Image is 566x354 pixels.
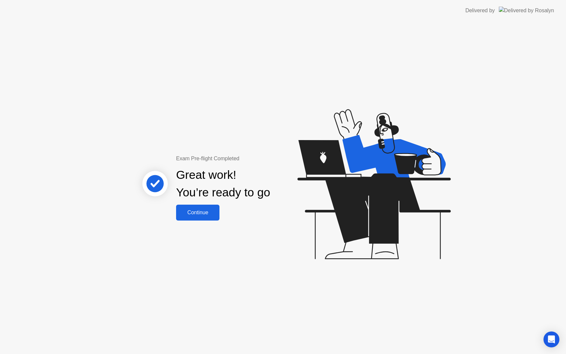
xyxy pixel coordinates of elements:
[176,205,219,221] button: Continue
[499,7,554,14] img: Delivered by Rosalyn
[178,210,217,216] div: Continue
[176,166,270,201] div: Great work! You’re ready to go
[465,7,495,15] div: Delivered by
[176,155,313,163] div: Exam Pre-flight Completed
[543,331,559,347] div: Open Intercom Messenger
